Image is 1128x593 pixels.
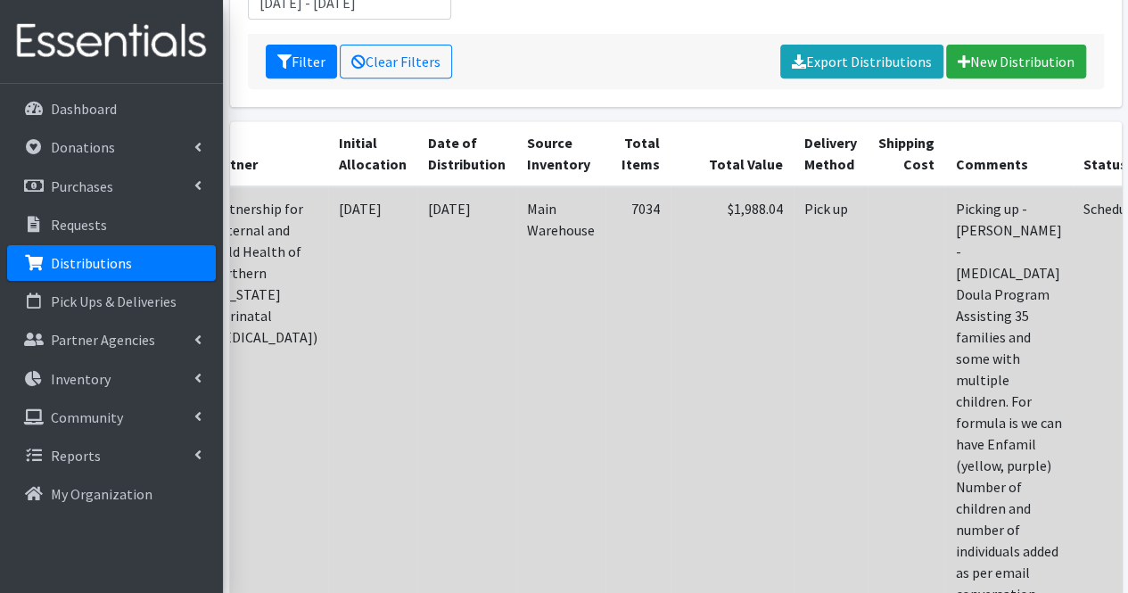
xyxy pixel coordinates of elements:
[7,284,216,319] a: Pick Ups & Deliveries
[51,447,101,465] p: Reports
[945,121,1073,186] th: Comments
[328,121,417,186] th: Initial Allocation
[671,121,794,186] th: Total Value
[7,169,216,204] a: Purchases
[7,245,216,281] a: Distributions
[51,408,123,426] p: Community
[340,45,452,78] a: Clear Filters
[417,121,516,186] th: Date of Distribution
[7,91,216,127] a: Dashboard
[7,129,216,165] a: Donations
[7,12,216,71] img: HumanEssentials
[7,438,216,474] a: Reports
[516,121,605,186] th: Source Inventory
[51,216,107,234] p: Requests
[605,121,671,186] th: Total Items
[7,399,216,435] a: Community
[51,292,177,310] p: Pick Ups & Deliveries
[51,254,132,272] p: Distributions
[51,370,111,388] p: Inventory
[198,121,328,186] th: Partner
[51,485,152,503] p: My Organization
[7,207,216,243] a: Requests
[7,361,216,397] a: Inventory
[51,100,117,118] p: Dashboard
[51,138,115,156] p: Donations
[7,476,216,512] a: My Organization
[780,45,943,78] a: Export Distributions
[868,121,945,186] th: Shipping Cost
[7,322,216,358] a: Partner Agencies
[266,45,337,78] button: Filter
[51,331,155,349] p: Partner Agencies
[946,45,1086,78] a: New Distribution
[794,121,868,186] th: Delivery Method
[51,177,113,195] p: Purchases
